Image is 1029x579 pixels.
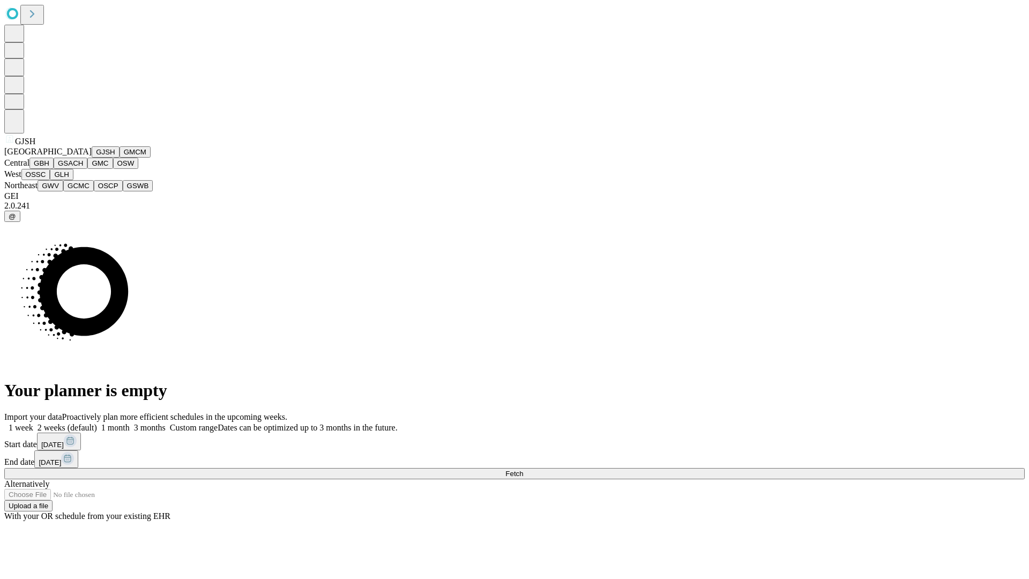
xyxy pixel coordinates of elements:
[54,158,87,169] button: GSACH
[4,450,1025,468] div: End date
[4,412,62,421] span: Import your data
[4,201,1025,211] div: 2.0.241
[120,146,151,158] button: GMCM
[87,158,113,169] button: GMC
[15,137,35,146] span: GJSH
[4,169,21,179] span: West
[63,180,94,191] button: GCMC
[94,180,123,191] button: OSCP
[218,423,397,432] span: Dates can be optimized up to 3 months in the future.
[9,423,33,432] span: 1 week
[4,181,38,190] span: Northeast
[50,169,73,180] button: GLH
[38,180,63,191] button: GWV
[101,423,130,432] span: 1 month
[21,169,50,180] button: OSSC
[4,511,170,521] span: With your OR schedule from your existing EHR
[39,458,61,466] span: [DATE]
[9,212,16,220] span: @
[37,433,81,450] button: [DATE]
[4,191,1025,201] div: GEI
[113,158,139,169] button: OSW
[4,147,92,156] span: [GEOGRAPHIC_DATA]
[4,468,1025,479] button: Fetch
[170,423,218,432] span: Custom range
[4,500,53,511] button: Upload a file
[38,423,97,432] span: 2 weeks (default)
[505,470,523,478] span: Fetch
[62,412,287,421] span: Proactively plan more efficient schedules in the upcoming weeks.
[29,158,54,169] button: GBH
[4,211,20,222] button: @
[4,433,1025,450] div: Start date
[134,423,166,432] span: 3 months
[92,146,120,158] button: GJSH
[4,479,49,488] span: Alternatively
[34,450,78,468] button: [DATE]
[4,381,1025,400] h1: Your planner is empty
[41,441,64,449] span: [DATE]
[123,180,153,191] button: GSWB
[4,158,29,167] span: Central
